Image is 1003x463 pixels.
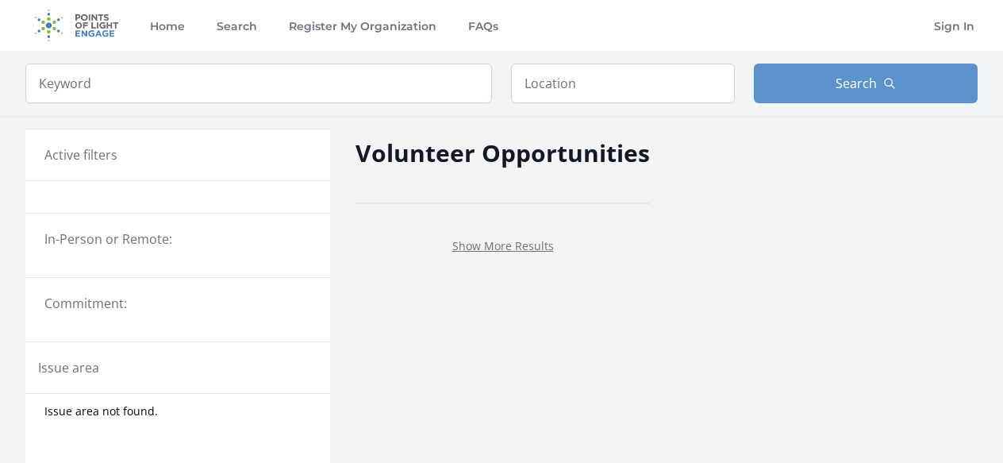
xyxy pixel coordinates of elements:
[44,145,117,164] h3: Active filters
[355,135,650,171] h2: Volunteer Opportunities
[836,74,877,93] span: Search
[44,230,311,249] legend: In-Person or Remote:
[44,403,158,419] span: Issue area not found.
[25,64,492,103] input: Keyword
[511,64,735,103] input: Location
[754,64,978,103] button: Search
[44,294,311,313] legend: Commitment:
[452,238,554,253] a: Show More Results
[38,358,99,377] legend: Issue area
